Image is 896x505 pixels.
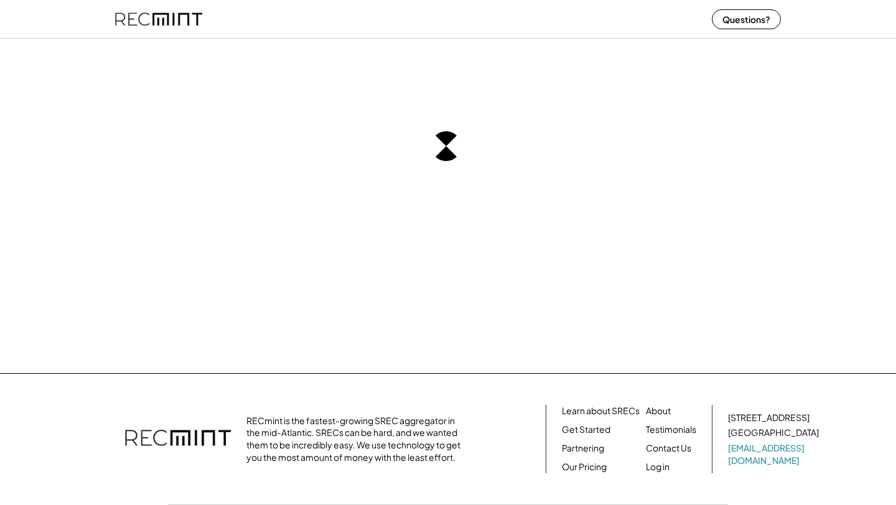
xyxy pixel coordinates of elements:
[562,461,607,473] a: Our Pricing
[728,442,821,466] a: [EMAIL_ADDRESS][DOMAIN_NAME]
[562,424,610,436] a: Get Started
[562,442,604,455] a: Partnering
[646,442,691,455] a: Contact Us
[712,9,781,29] button: Questions?
[728,427,819,439] div: [GEOGRAPHIC_DATA]
[646,424,696,436] a: Testimonials
[646,405,671,417] a: About
[562,405,640,417] a: Learn about SRECs
[125,417,231,461] img: recmint-logotype%403x.png
[246,415,467,463] div: RECmint is the fastest-growing SREC aggregator in the mid-Atlantic. SRECs can be hard, and we wan...
[728,412,810,424] div: [STREET_ADDRESS]
[115,2,202,35] img: recmint-logotype%403x%20%281%29.jpeg
[646,461,670,473] a: Log in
